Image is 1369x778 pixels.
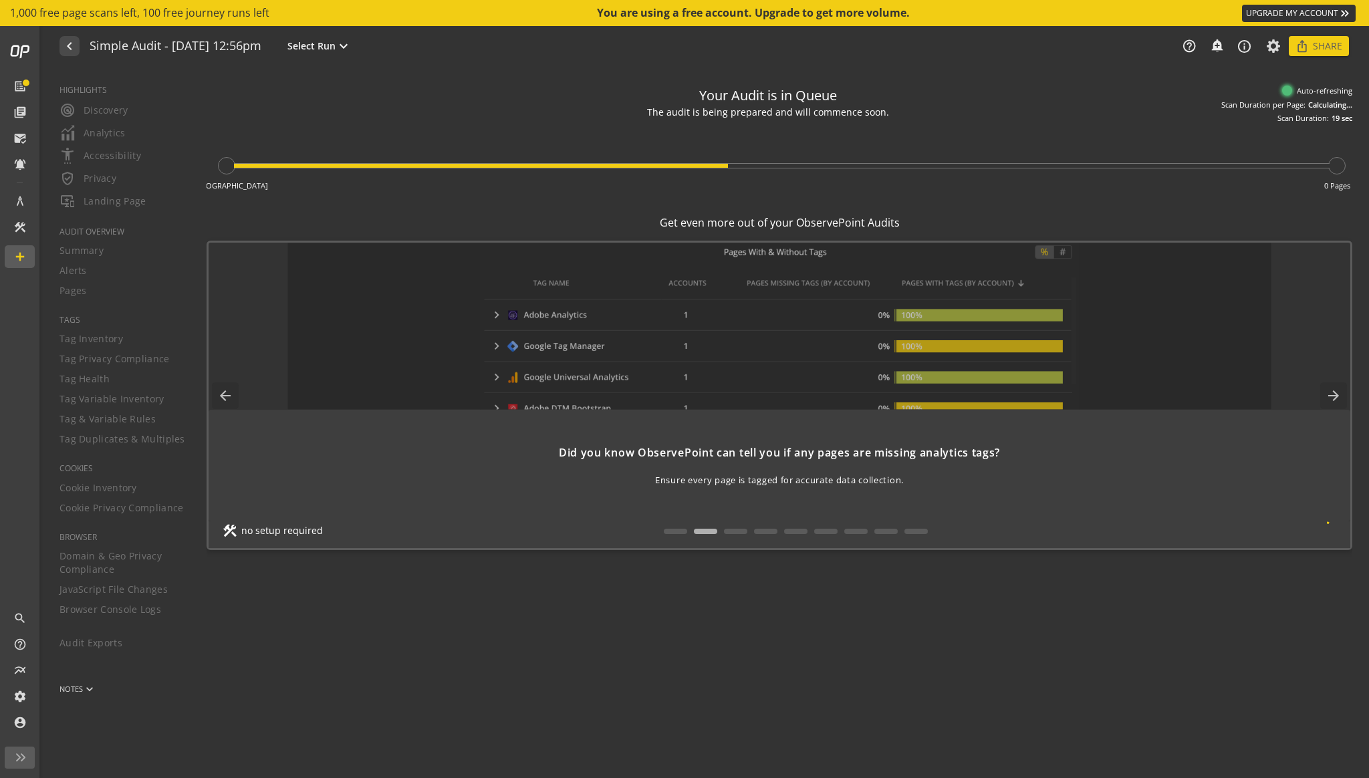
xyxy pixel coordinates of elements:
span: Share [1313,34,1342,58]
div: Did you know ObservePoint can tell you if any pages are missing analytics tags? [222,445,1337,461]
div: The audit is being prepared and will commence soon. [647,106,889,120]
div: Get even more out of your ObservePoint Audits [207,215,1352,231]
mat-icon: mark_email_read [13,132,27,145]
mat-icon: arrow_back [212,382,239,409]
mat-icon: settings [13,690,27,703]
mat-icon: notifications_active [13,158,27,171]
div: Scan Duration per Page: [1221,100,1305,110]
img: slide image [287,243,1271,410]
mat-icon: account_circle [13,716,27,729]
mat-icon: add [13,250,27,263]
div: Your Audit is in Queue [699,86,837,106]
mat-icon: ios_share [1295,39,1309,53]
button: Share [1289,36,1349,56]
span: 1,000 free page scans left, 100 free journey runs left [10,5,269,21]
mat-icon: construction [222,523,238,539]
h1: Simple Audit - 29 September 2025 | 12:56pm [90,39,261,53]
div: Scan Duration: [1277,113,1329,124]
div: Calculating... [1308,100,1352,110]
a: UPGRADE MY ACCOUNT [1242,5,1356,22]
div: In [GEOGRAPHIC_DATA] [185,180,268,191]
div: no setup required [222,524,323,539]
mat-icon: library_books [13,106,27,119]
mat-icon: keyboard_double_arrow_right [1338,7,1352,20]
mat-icon: navigate_before [61,38,76,54]
span: Ensure every page is tagged for accurate data collection. [655,474,904,487]
mat-icon: info_outline [1237,39,1252,54]
mat-icon: expand_more [336,38,352,54]
button: Select Run [285,37,354,55]
mat-icon: list_alt [13,80,27,93]
div: 0 Pages [1324,180,1350,191]
mat-icon: arrow_forward [1320,382,1347,409]
mat-icon: architecture [13,194,27,208]
mat-icon: search [13,612,27,625]
mat-icon: construction [13,221,27,234]
mat-icon: help_outline [13,638,27,651]
span: Select Run [287,39,336,53]
mat-icon: multiline_chart [13,664,27,677]
mat-icon: keyboard_arrow_down [83,682,96,696]
mat-icon: add_alert [1210,38,1223,51]
div: Auto-refreshing [1282,86,1352,96]
button: NOTES [59,673,96,705]
div: 19 sec [1332,113,1352,124]
mat-icon: help_outline [1182,39,1197,53]
div: You are using a free account. Upgrade to get more volume. [597,5,911,21]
